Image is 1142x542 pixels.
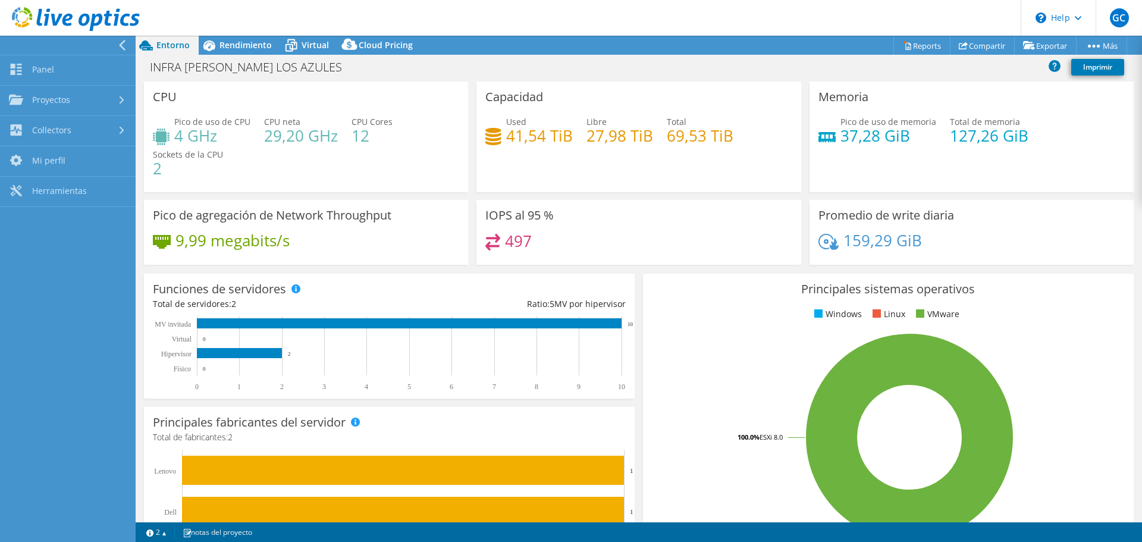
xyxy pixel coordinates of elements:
h4: 12 [352,129,393,142]
h4: 497 [505,234,532,247]
span: Cloud Pricing [359,39,413,51]
text: 0 [195,383,199,391]
span: CPU neta [264,116,300,127]
h3: Pico de agregación de Network Throughput [153,209,391,222]
text: 0 [203,366,206,372]
span: Sockets de la CPU [153,149,223,160]
text: 7 [492,383,496,391]
text: 3 [322,383,326,391]
h4: 127,26 GiB [950,129,1028,142]
a: Exportar [1014,36,1077,55]
h4: 69,53 TiB [667,129,733,142]
a: Compartir [950,36,1015,55]
div: Ratio: MV por hipervisor [389,297,625,311]
span: Total de memoria [950,116,1020,127]
li: Linux [870,308,905,321]
h4: 37,28 GiB [840,129,936,142]
span: Pico de uso de CPU [174,116,250,127]
h3: CPU [153,90,177,104]
h3: Principales fabricantes del servidor [153,416,346,429]
tspan: 100.0% [738,433,760,441]
svg: \n [1036,12,1046,23]
h4: Total de fabricantes: [153,431,626,444]
span: Pico de uso de memoria [840,116,936,127]
text: 2 [280,383,284,391]
span: CPU Cores [352,116,393,127]
h4: 9,99 megabits/s [175,234,290,247]
text: Dell [164,508,177,516]
span: GC [1110,8,1129,27]
h4: 4 GHz [174,129,250,142]
h3: Capacidad [485,90,543,104]
text: 1 [630,508,633,515]
tspan: ESXi 8.0 [760,433,783,441]
text: Virtual [172,335,192,343]
span: 5 [550,298,554,309]
text: 9 [577,383,581,391]
h3: Memoria [818,90,868,104]
text: Lenovo [154,467,176,475]
span: Used [506,116,526,127]
tspan: Físico [174,365,191,373]
h3: Promedio de write diaria [818,209,954,222]
text: MV invitada [155,320,191,328]
h3: IOPS al 95 % [485,209,554,222]
span: Rendimiento [219,39,272,51]
text: 1 [237,383,241,391]
h4: 27,98 TiB [586,129,653,142]
h3: Principales sistemas operativos [652,283,1125,296]
a: Más [1076,36,1127,55]
span: Virtual [302,39,329,51]
text: 1 [630,467,633,474]
span: 2 [228,431,233,443]
text: 10 [618,383,625,391]
div: Total de servidores: [153,297,389,311]
h4: 29,20 GHz [264,129,338,142]
a: 2 [138,525,175,540]
a: Reports [893,36,950,55]
text: 2 [288,351,291,357]
span: Entorno [156,39,190,51]
li: Windows [811,308,862,321]
h3: Funciones de servidores [153,283,286,296]
text: 5 [407,383,411,391]
text: Hipervisor [161,350,192,358]
text: 8 [535,383,538,391]
a: notas del proyecto [174,525,261,540]
h4: 2 [153,162,223,175]
a: Imprimir [1071,59,1124,76]
h4: 159,29 GiB [843,234,922,247]
text: 10 [628,321,633,327]
span: Libre [586,116,607,127]
text: 6 [450,383,453,391]
span: Total [667,116,686,127]
text: 4 [365,383,368,391]
text: 0 [203,336,206,342]
h1: INFRA [PERSON_NAME] LOS AZULES [145,61,360,74]
h4: 41,54 TiB [506,129,573,142]
span: 2 [231,298,236,309]
li: VMware [913,308,959,321]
